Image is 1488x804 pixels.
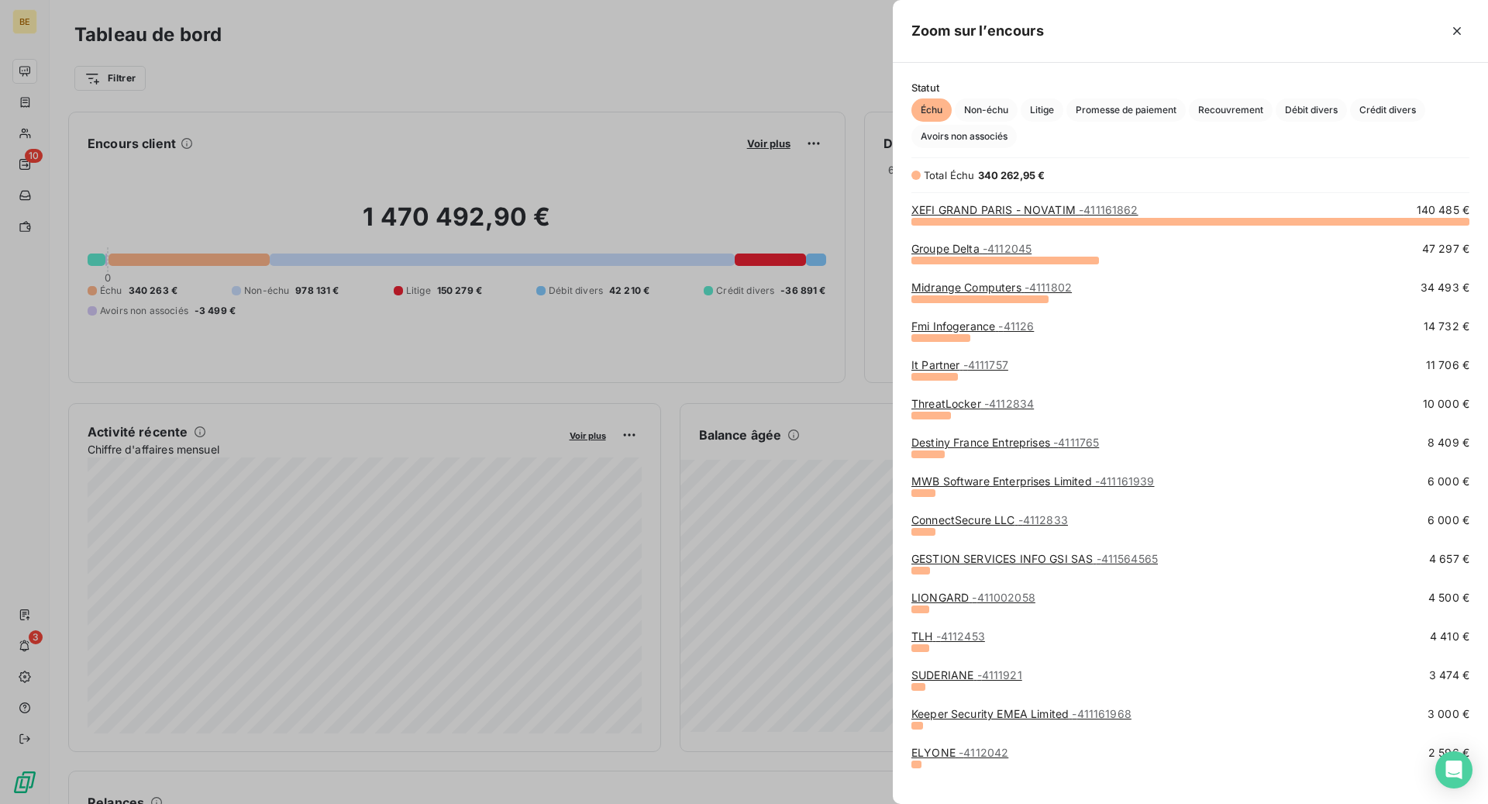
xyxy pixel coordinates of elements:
[911,358,1008,371] a: It Partner
[911,203,1138,216] a: XEFI GRAND PARIS - NOVATIM
[1066,98,1186,122] button: Promesse de paiement
[911,436,1099,449] a: Destiny France Entreprises
[1008,785,1058,798] span: - 4112488
[911,668,1022,682] a: SUDERIANE
[911,707,1131,720] a: Keeper Security EMEA Limited
[1350,98,1425,122] button: Crédit divers
[1079,203,1138,216] span: - 411161862
[955,98,1018,122] button: Non-échu
[1417,202,1469,218] span: 140 485 €
[911,125,1017,148] button: Avoirs non associés
[984,397,1034,410] span: - 4112834
[1428,512,1469,528] span: 6 000 €
[911,20,1044,42] h5: Zoom sur l’encours
[1072,707,1131,720] span: - 411161968
[1428,435,1469,450] span: 8 409 €
[1276,98,1347,122] button: Débit divers
[978,169,1045,181] span: 340 262,95 €
[1025,281,1072,294] span: - 4111802
[1428,706,1469,722] span: 3 000 €
[1018,513,1068,526] span: - 4112833
[911,513,1068,526] a: ConnectSecure LLC
[1428,745,1469,761] span: 2 596 €
[911,242,1032,255] a: Groupe Delta
[1053,436,1099,449] span: - 4111765
[911,474,1154,488] a: MWB Software Enterprises Limited
[936,630,985,643] span: - 4112453
[1426,357,1469,373] span: 11 706 €
[1428,590,1469,606] span: 4 500 €
[1095,474,1155,488] span: - 411161939
[1430,629,1469,644] span: 4 410 €
[1431,784,1469,799] span: 2 510 €
[911,98,952,122] button: Échu
[911,785,1058,798] a: INFORMACLIC-31
[1435,751,1472,788] div: Open Intercom Messenger
[911,81,1469,94] span: Statut
[1021,98,1063,122] button: Litige
[1422,241,1469,257] span: 47 297 €
[1189,98,1273,122] button: Recouvrement
[1429,668,1469,683] span: 3 474 €
[1429,551,1469,567] span: 4 657 €
[1424,319,1469,334] span: 14 732 €
[924,169,975,181] span: Total Échu
[1428,474,1469,489] span: 6 000 €
[911,591,1035,604] a: LIONGARD
[911,630,985,643] a: TLH
[911,746,1008,759] a: ELYONE
[963,358,1008,371] span: - 4111757
[1421,280,1469,295] span: 34 493 €
[1097,552,1159,565] span: - 411564565
[911,319,1034,333] a: Fmi Infogerance
[998,319,1034,333] span: - 41126
[1423,396,1469,412] span: 10 000 €
[911,281,1072,294] a: Midrange Computers
[959,746,1008,759] span: - 4112042
[977,668,1022,682] span: - 4111921
[893,202,1488,786] div: grid
[983,242,1032,255] span: - 4112045
[911,397,1034,410] a: ThreatLocker
[972,591,1035,604] span: - 411002058
[911,552,1158,565] a: GESTION SERVICES INFO GSI SAS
